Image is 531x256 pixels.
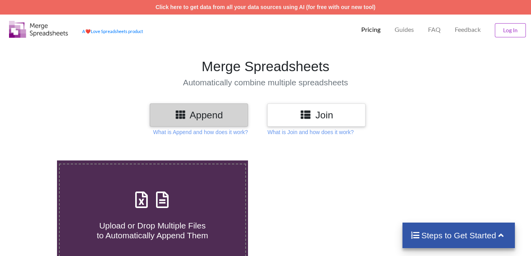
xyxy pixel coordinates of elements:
img: Logo.png [9,21,68,38]
a: Click here to get data from all your data sources using AI (for free with our new tool) [156,4,376,10]
p: FAQ [428,26,441,34]
span: heart [85,29,91,34]
p: Pricing [361,26,380,34]
h3: Append [156,109,242,121]
span: Upload or Drop Multiple Files to Automatically Append Them [97,221,208,240]
a: AheartLove Spreadsheets product [82,29,143,34]
span: Feedback [455,26,481,33]
h4: Steps to Get Started [410,230,507,240]
button: Log In [495,23,526,37]
p: What is Append and how does it work? [153,128,248,136]
h3: Join [273,109,360,121]
p: What is Join and how does it work? [267,128,353,136]
p: Guides [395,26,414,34]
